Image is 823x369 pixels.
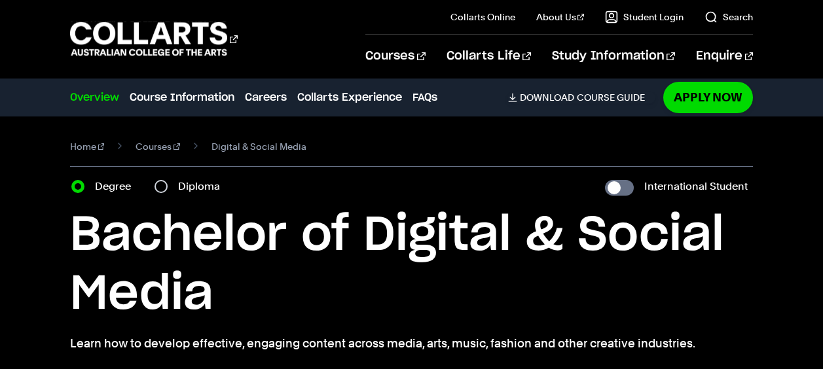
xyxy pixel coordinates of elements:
a: About Us [536,10,585,24]
a: Collarts Life [447,35,531,78]
a: Course Information [130,90,234,105]
span: Download [520,92,574,103]
a: DownloadCourse Guide [508,92,655,103]
a: Search [704,10,753,24]
a: Collarts Online [450,10,515,24]
a: Study Information [552,35,675,78]
a: Home [70,137,105,156]
a: Overview [70,90,119,105]
h1: Bachelor of Digital & Social Media [70,206,753,324]
a: Careers [245,90,287,105]
p: Learn how to develop effective, engaging content across media, arts, music, fashion and other cre... [70,334,753,353]
a: Courses [365,35,425,78]
a: Student Login [605,10,684,24]
span: Digital & Social Media [211,137,306,156]
div: Go to homepage [70,20,238,58]
a: Courses [136,137,180,156]
label: Degree [95,177,139,196]
label: Diploma [178,177,228,196]
a: Enquire [696,35,753,78]
a: Apply Now [663,82,753,113]
a: FAQs [412,90,437,105]
a: Collarts Experience [297,90,402,105]
label: International Student [644,177,748,196]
